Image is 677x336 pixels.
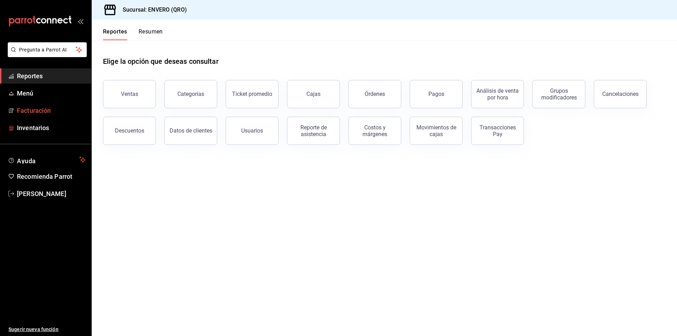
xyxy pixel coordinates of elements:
button: Análisis de venta por hora [471,80,524,108]
button: Descuentos [103,117,156,145]
div: Análisis de venta por hora [476,87,519,101]
span: Sugerir nueva función [8,326,86,333]
div: Costos y márgenes [353,124,397,138]
div: Descuentos [115,127,144,134]
div: Cancelaciones [602,91,639,97]
button: Transacciones Pay [471,117,524,145]
button: Categorías [164,80,217,108]
button: Pagos [410,80,463,108]
div: Pagos [428,91,444,97]
button: Resumen [139,28,163,40]
button: Pregunta a Parrot AI [8,42,87,57]
div: Grupos modificadores [537,87,581,101]
span: Facturación [17,106,86,115]
button: Grupos modificadores [532,80,585,108]
button: Cancelaciones [594,80,647,108]
div: Ventas [121,91,138,97]
button: Movimientos de cajas [410,117,463,145]
div: Usuarios [241,127,263,134]
span: Recomienda Parrot [17,172,86,181]
button: Reportes [103,28,127,40]
button: Datos de clientes [164,117,217,145]
span: Menú [17,88,86,98]
span: Ayuda [17,155,77,164]
h3: Sucursal: ENVERO (QRO) [117,6,187,14]
div: Cajas [306,90,321,98]
span: Reportes [17,71,86,81]
button: Costos y márgenes [348,117,401,145]
div: Ticket promedio [232,91,272,97]
div: navigation tabs [103,28,163,40]
a: Pregunta a Parrot AI [5,51,87,59]
a: Cajas [287,80,340,108]
span: Pregunta a Parrot AI [19,46,76,54]
div: Movimientos de cajas [414,124,458,138]
div: Datos de clientes [170,127,212,134]
span: [PERSON_NAME] [17,189,86,198]
div: Transacciones Pay [476,124,519,138]
div: Categorías [177,91,204,97]
button: Ventas [103,80,156,108]
span: Inventarios [17,123,86,133]
button: Órdenes [348,80,401,108]
button: Reporte de asistencia [287,117,340,145]
button: Usuarios [226,117,279,145]
button: Ticket promedio [226,80,279,108]
div: Órdenes [365,91,385,97]
h1: Elige la opción que deseas consultar [103,56,219,67]
button: open_drawer_menu [78,18,83,24]
div: Reporte de asistencia [292,124,335,138]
